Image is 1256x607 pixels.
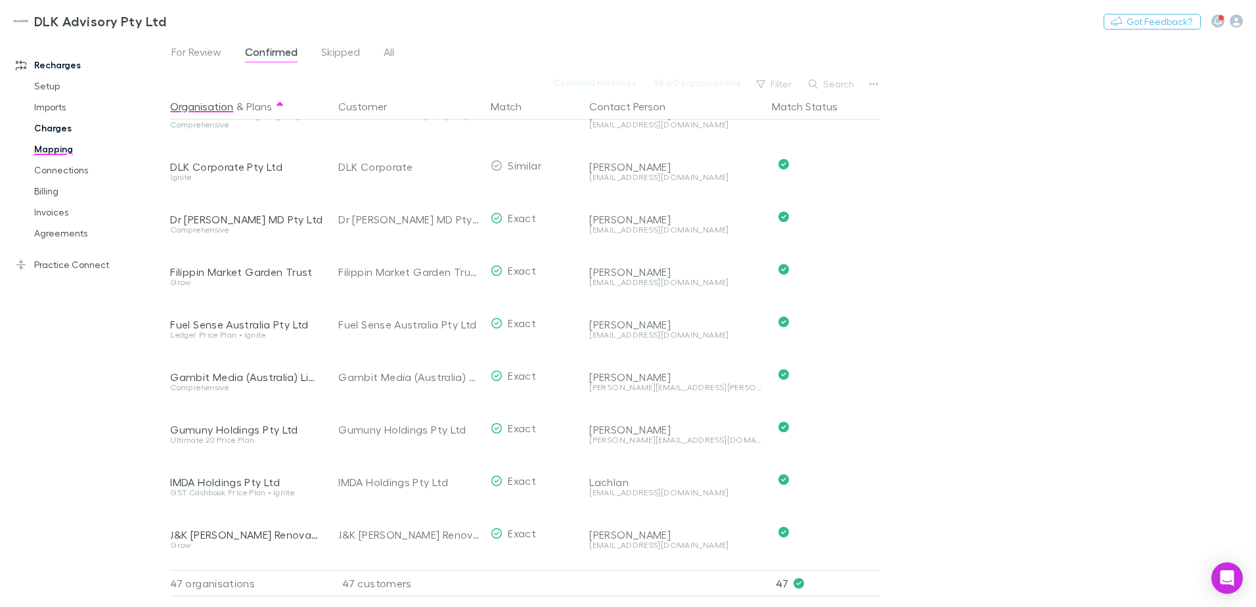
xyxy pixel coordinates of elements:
div: [PERSON_NAME] [589,213,761,226]
div: & [170,93,323,120]
span: Exact [508,369,536,382]
span: For Review [171,45,221,62]
button: Search [802,76,862,92]
button: Got Feedback? [1104,14,1201,30]
a: Mapping [21,139,177,160]
div: DLK Corporate [338,141,480,193]
div: [PERSON_NAME] [589,265,761,279]
div: Lachlan [589,476,761,489]
div: DLK Corporate Pty Ltd [170,160,323,173]
div: Filippin Market Garden Trust [170,265,323,279]
div: [EMAIL_ADDRESS][DOMAIN_NAME] [589,331,761,339]
button: Organisation [170,93,233,120]
button: Match [491,93,537,120]
div: Gambit Media (Australia) Limited [338,351,480,403]
div: Grow [170,541,323,549]
div: [EMAIL_ADDRESS][DOMAIN_NAME] [589,121,761,129]
div: Filippin Market Garden Trust [338,246,480,298]
div: J&K [PERSON_NAME] Renovations Pty Ltd [338,508,480,561]
div: Ultimate 20 Price Plan [170,436,323,444]
div: Gambit Media (Australia) Limited [170,371,323,384]
div: [EMAIL_ADDRESS][DOMAIN_NAME] [589,279,761,286]
span: Exact [508,422,536,434]
div: Comprehensive [170,384,323,392]
a: Agreements [21,223,177,244]
a: Setup [21,76,177,97]
svg: Confirmed [778,474,789,485]
button: Contact Person [589,93,681,120]
div: IMDA Holdings Pty Ltd [170,476,323,489]
p: 47 [776,571,880,596]
div: 47 organisations [170,570,328,596]
span: Exact [508,317,536,329]
span: Exact [508,264,536,277]
div: Comprehensive [170,121,323,129]
div: J&K [PERSON_NAME] Renovations Pty Ltd [170,528,323,541]
div: Grow [170,279,323,286]
span: All [384,45,394,62]
a: Connections [21,160,177,181]
a: Imports [21,97,177,118]
img: DLK Advisory Pty Ltd's Logo [13,13,29,29]
a: Invoices [21,202,177,223]
button: Confirm0 matches [545,75,645,91]
a: Charges [21,118,177,139]
svg: Confirmed [778,159,789,169]
div: Ledger Price Plan • Ignite [170,331,323,339]
div: [EMAIL_ADDRESS][DOMAIN_NAME] [589,226,761,234]
div: Dr [PERSON_NAME] MD Pty Ltd [338,193,480,246]
svg: Confirmed [778,317,789,327]
span: Confirmed [245,45,298,62]
div: [EMAIL_ADDRESS][DOMAIN_NAME] [589,489,761,497]
div: Open Intercom Messenger [1211,562,1243,594]
div: Comprehensive [170,226,323,234]
svg: Confirmed [778,264,789,275]
svg: Confirmed [778,527,789,537]
span: Exact [508,212,536,224]
svg: Confirmed [778,422,789,432]
div: [EMAIL_ADDRESS][DOMAIN_NAME] [589,541,761,549]
button: Plans [246,93,272,120]
div: Fuel Sense Australia Pty Ltd [170,318,323,331]
div: Ignite [170,173,323,181]
a: Billing [21,181,177,202]
div: Dr [PERSON_NAME] MD Pty Ltd [170,213,323,226]
div: [EMAIL_ADDRESS][DOMAIN_NAME] [589,173,761,181]
a: Recharges [3,55,177,76]
div: Gumuny Holdings Pty Ltd [338,403,480,456]
button: Match Status [772,93,853,120]
button: Skip0 organisations [645,75,750,91]
button: Filter [750,76,799,92]
div: Fuel Sense Australia Pty Ltd [338,298,480,351]
div: [PERSON_NAME] [589,371,761,384]
span: Exact [508,474,536,487]
a: DLK Advisory Pty Ltd [5,5,174,37]
div: [PERSON_NAME] [589,160,761,173]
div: [PERSON_NAME] [589,318,761,331]
div: Gumuny Holdings Pty Ltd [170,423,323,436]
h3: DLK Advisory Pty Ltd [34,13,166,29]
button: Customer [338,93,403,120]
svg: Confirmed [778,369,789,380]
div: GST Cashbook Price Plan • Ignite [170,489,323,497]
a: Practice Connect [3,254,177,275]
div: 47 customers [328,570,485,596]
span: Skipped [321,45,360,62]
div: [PERSON_NAME] [589,528,761,541]
span: Exact [508,527,536,539]
div: [PERSON_NAME][EMAIL_ADDRESS][PERSON_NAME][DOMAIN_NAME] [589,384,761,392]
span: Similar [508,159,541,171]
div: [PERSON_NAME] [589,423,761,436]
div: [PERSON_NAME][EMAIL_ADDRESS][DOMAIN_NAME] [589,436,761,444]
div: IMDA Holdings Pty Ltd [338,456,480,508]
svg: Confirmed [778,212,789,222]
